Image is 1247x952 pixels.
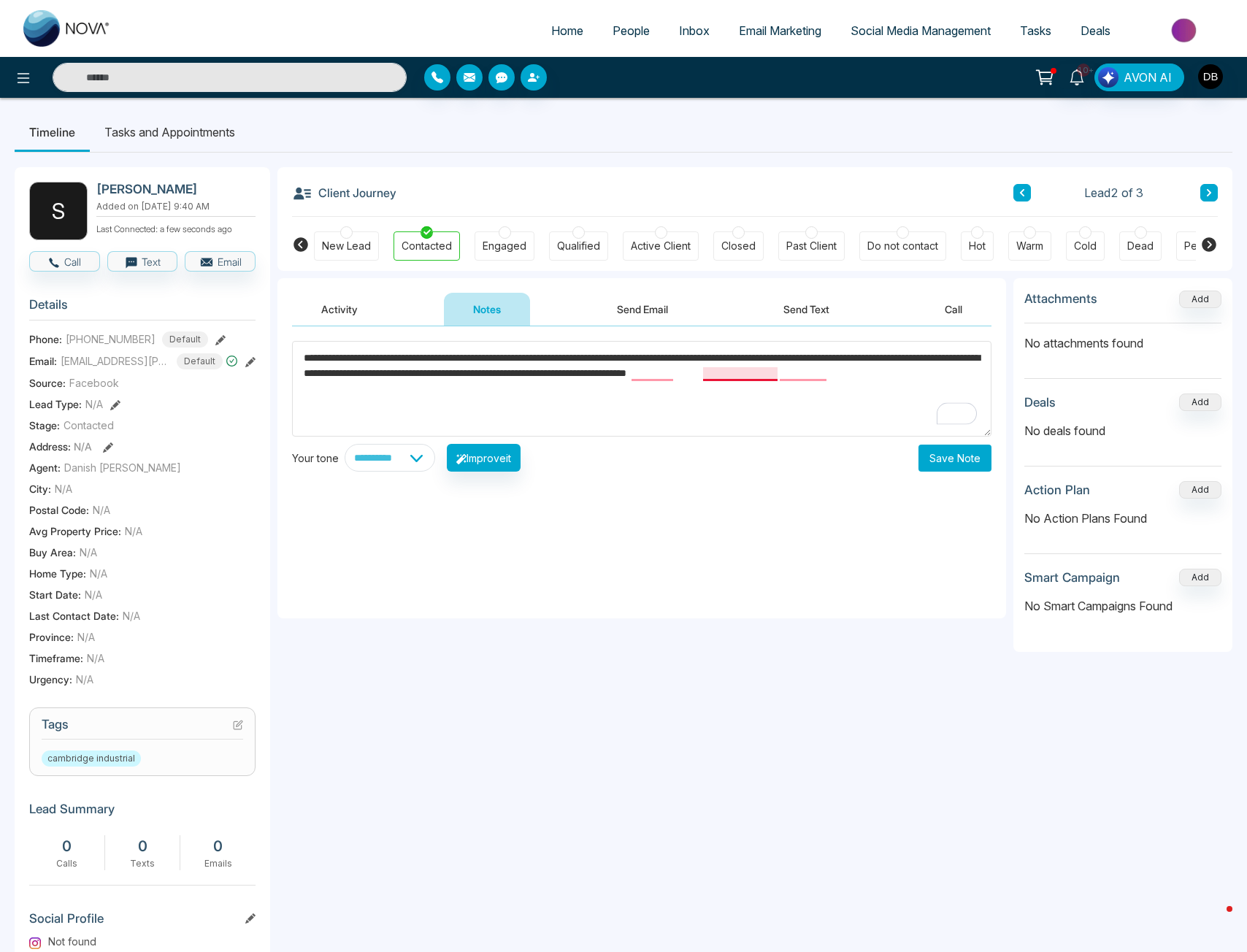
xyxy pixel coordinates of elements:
button: Text [107,251,178,272]
button: Notes [444,293,530,326]
span: Default [177,353,223,369]
img: Lead Flow [1098,67,1119,88]
button: Add [1179,291,1221,308]
div: Texts [112,857,173,870]
span: [PHONE_NUMBER] [66,331,156,347]
a: Deals [1066,17,1125,45]
img: Nova CRM Logo [23,10,111,47]
span: Agent: [29,460,61,475]
p: No deals found [1024,422,1221,439]
div: Cold [1074,239,1097,253]
h3: Lead Summary [29,802,256,824]
span: Inbox [679,23,710,38]
span: Home [551,23,583,38]
h3: Client Journey [292,182,396,204]
span: Email Marketing [739,23,821,38]
span: Urgency : [29,672,72,687]
h3: Deals [1024,395,1056,410]
textarea: To enrich screen reader interactions, please activate Accessibility in Grammarly extension settings [292,341,991,437]
span: N/A [87,650,104,666]
span: Add [1179,292,1221,304]
button: Improveit [447,444,521,472]
button: Send Text [754,293,859,326]
div: Qualified [557,239,600,253]
a: Social Media Management [836,17,1005,45]
p: No attachments found [1024,323,1221,352]
a: Email Marketing [724,17,836,45]
p: No Action Plans Found [1024,510,1221,527]
div: New Lead [322,239,371,253]
span: N/A [93,502,110,518]
span: AVON AI [1124,69,1172,86]
a: 10+ [1059,64,1094,89]
span: Address: [29,439,92,454]
a: Tasks [1005,17,1066,45]
span: N/A [90,566,107,581]
button: Call [916,293,991,326]
span: Contacted [64,418,114,433]
div: Emails [188,857,248,870]
p: Last Connected: a few seconds ago [96,220,256,236]
span: cambridge industrial [42,751,141,767]
span: Email: [29,353,57,369]
span: Buy Area : [29,545,76,560]
span: Province : [29,629,74,645]
span: Postal Code : [29,502,89,518]
div: Do not contact [867,239,938,253]
button: Activity [292,293,387,326]
span: Default [162,331,208,348]
span: Danish [PERSON_NAME] [64,460,181,475]
span: Lead Type: [29,396,82,412]
h3: Social Profile [29,911,256,933]
span: Stage: [29,418,60,433]
div: Dead [1127,239,1154,253]
span: Source: [29,375,66,391]
div: 0 [37,835,97,857]
p: Added on [DATE] 9:40 AM [96,200,256,213]
span: N/A [77,629,95,645]
h3: Details [29,297,256,320]
span: N/A [85,587,102,602]
h3: Smart Campaign [1024,570,1120,585]
span: Not found [48,934,96,949]
span: Timeframe : [29,650,83,666]
div: S [29,182,88,240]
span: Tasks [1020,23,1051,38]
button: AVON AI [1094,64,1184,91]
span: N/A [123,608,140,623]
span: N/A [55,481,72,496]
div: Active Client [631,239,691,253]
h3: Action Plan [1024,483,1090,497]
h3: Tags [42,717,243,740]
span: City : [29,481,51,496]
span: Facebook [69,375,119,391]
a: Inbox [664,17,724,45]
span: Home Type : [29,566,86,581]
p: No Smart Campaigns Found [1024,597,1221,615]
a: People [598,17,664,45]
span: People [613,23,650,38]
a: Home [537,17,598,45]
span: N/A [76,672,93,687]
div: Engaged [483,239,526,253]
div: Pending [1184,239,1224,253]
div: Past Client [786,239,837,253]
span: N/A [80,545,97,560]
li: Tasks and Appointments [90,112,250,152]
span: Start Date : [29,587,81,602]
div: Calls [37,857,97,870]
button: Save Note [918,445,991,472]
span: Deals [1081,23,1110,38]
h2: [PERSON_NAME] [96,182,250,196]
button: Add [1179,481,1221,499]
div: 0 [188,835,248,857]
div: Warm [1016,239,1043,253]
button: Email [185,251,256,272]
button: Send Email [588,293,697,326]
span: Avg Property Price : [29,523,121,539]
div: Contacted [402,239,452,253]
button: Call [29,251,100,272]
button: Add [1179,569,1221,586]
div: Hot [969,239,986,253]
span: Phone: [29,331,62,347]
